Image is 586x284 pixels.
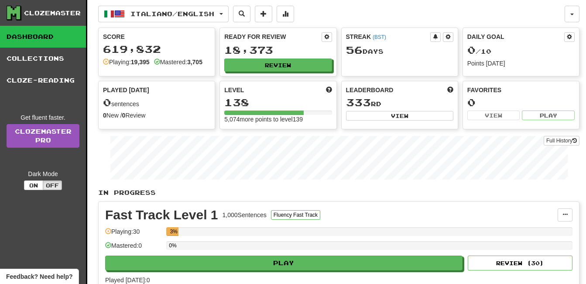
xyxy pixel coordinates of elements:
span: This week in points, UTC [447,86,453,94]
span: Leaderboard [346,86,394,94]
div: 1,000 Sentences [223,211,267,219]
span: Played [DATE] [103,86,149,94]
button: Full History [544,136,579,145]
button: On [24,180,43,190]
button: Add sentence to collection [255,6,272,22]
strong: 0 [103,112,106,119]
span: Italiano / English [130,10,214,17]
span: Played [DATE]: 0 [105,277,150,284]
span: Level [224,86,244,94]
div: Streak [346,32,430,41]
button: Play [522,111,575,120]
a: (BST) [373,34,386,40]
div: Points [DATE] [467,59,575,68]
button: Play [105,256,463,270]
div: Score [103,32,210,41]
div: 0 [467,97,575,108]
div: Mastered: [154,58,202,66]
span: Score more points to level up [326,86,332,94]
div: 138 [224,97,332,108]
button: Review [224,59,332,72]
button: View [346,111,453,121]
p: In Progress [98,188,579,197]
button: Italiano/English [98,6,229,22]
div: Fast Track Level 1 [105,208,218,222]
button: Search sentences [233,6,250,22]
div: Playing: [103,58,150,66]
div: 619,832 [103,44,210,55]
button: Off [43,180,62,190]
span: 56 [346,44,363,56]
div: Playing: 30 [105,227,162,242]
div: Get fluent faster. [7,113,79,122]
span: 0 [103,96,111,108]
button: Review (30) [468,256,572,270]
strong: 0 [122,112,126,119]
div: sentences [103,97,210,108]
div: Favorites [467,86,575,94]
div: Daily Goal [467,32,564,42]
span: / 10 [467,48,491,55]
div: New / Review [103,111,210,120]
span: 0 [467,44,476,56]
div: Day s [346,45,453,56]
span: Open feedback widget [6,272,72,281]
button: More stats [277,6,294,22]
div: 3% [169,227,178,236]
a: ClozemasterPro [7,124,79,148]
button: View [467,111,520,120]
div: Ready for Review [224,32,321,41]
div: 5,074 more points to level 139 [224,115,332,124]
strong: 19,395 [131,59,150,66]
span: 333 [346,96,371,108]
button: Fluency Fast Track [271,210,320,220]
div: Clozemaster [24,9,81,17]
div: 18,373 [224,45,332,55]
div: rd [346,97,453,108]
div: Mastered: 0 [105,241,162,256]
div: Dark Mode [7,170,79,178]
strong: 3,705 [187,59,202,66]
